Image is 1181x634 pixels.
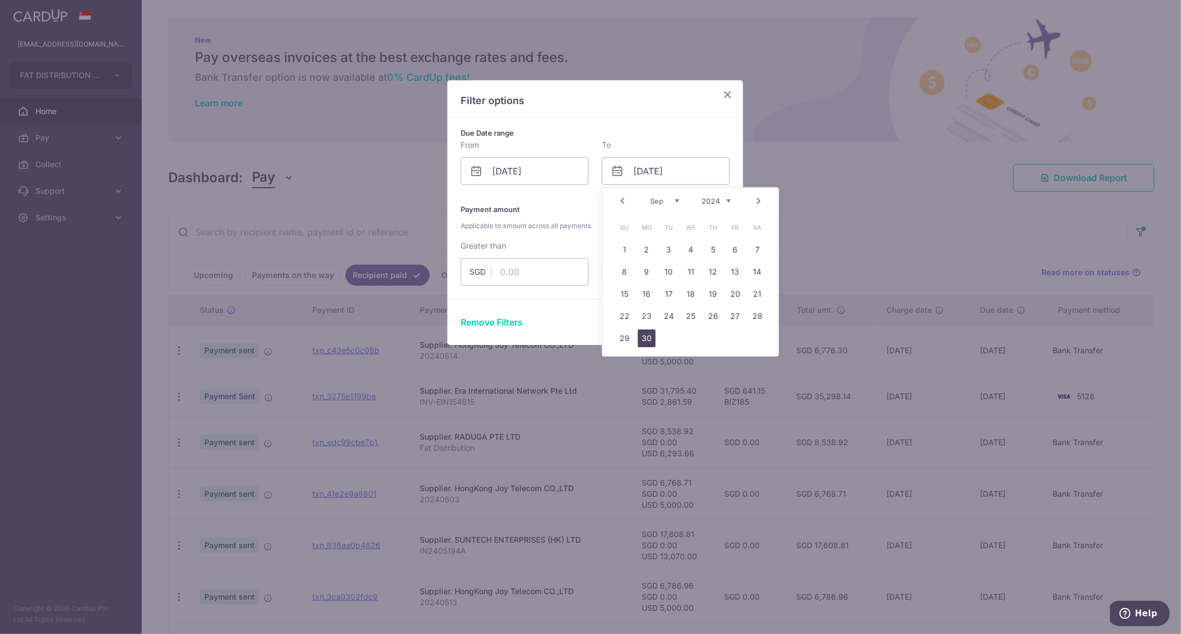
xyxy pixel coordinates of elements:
a: 26 [704,307,722,325]
span: Wednesday [682,219,700,236]
a: 30 [638,329,656,347]
a: 3 [660,241,678,259]
a: 29 [616,329,633,347]
span: Friday [726,219,744,236]
span: Sunday [616,219,633,236]
span: Monday [638,219,656,236]
a: 21 [749,285,766,303]
input: 0.00 [461,258,589,286]
iframe: Opens a widget where you can find more information [1110,601,1170,628]
a: 5 [704,241,722,259]
a: 27 [726,307,744,325]
a: 22 [616,307,633,325]
a: 24 [660,307,678,325]
button: Remove Filters [461,316,523,329]
label: From [461,140,479,151]
a: 2 [638,241,656,259]
a: 10 [660,263,678,281]
label: Greater than [461,240,506,251]
a: 1 [616,241,633,259]
span: Applicable to amount across all payments. [461,220,730,231]
a: 8 [616,263,633,281]
a: 13 [726,263,744,281]
span: Saturday [749,219,766,236]
a: 17 [660,285,678,303]
a: 28 [749,307,766,325]
input: DD / MM / YYYY [461,157,589,185]
a: 18 [682,285,700,303]
a: 14 [749,263,766,281]
a: 23 [638,307,656,325]
a: 4 [682,241,700,259]
a: Prev [616,194,629,208]
a: 12 [704,263,722,281]
a: 16 [638,285,656,303]
a: 20 [726,285,744,303]
p: Due Date range [461,126,730,140]
p: Payment amount [461,203,730,231]
a: 19 [704,285,722,303]
a: 15 [616,285,633,303]
a: Next [752,194,765,208]
a: 6 [726,241,744,259]
span: Tuesday [660,219,678,236]
a: 7 [749,241,766,259]
span: SGD [470,266,492,277]
a: 11 [682,263,700,281]
a: 9 [638,263,656,281]
p: Filter options [461,94,730,108]
input: DD / MM / YYYY [602,157,730,185]
a: 25 [682,307,700,325]
label: To [602,140,611,151]
button: Close [721,88,734,101]
span: Thursday [704,219,722,236]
